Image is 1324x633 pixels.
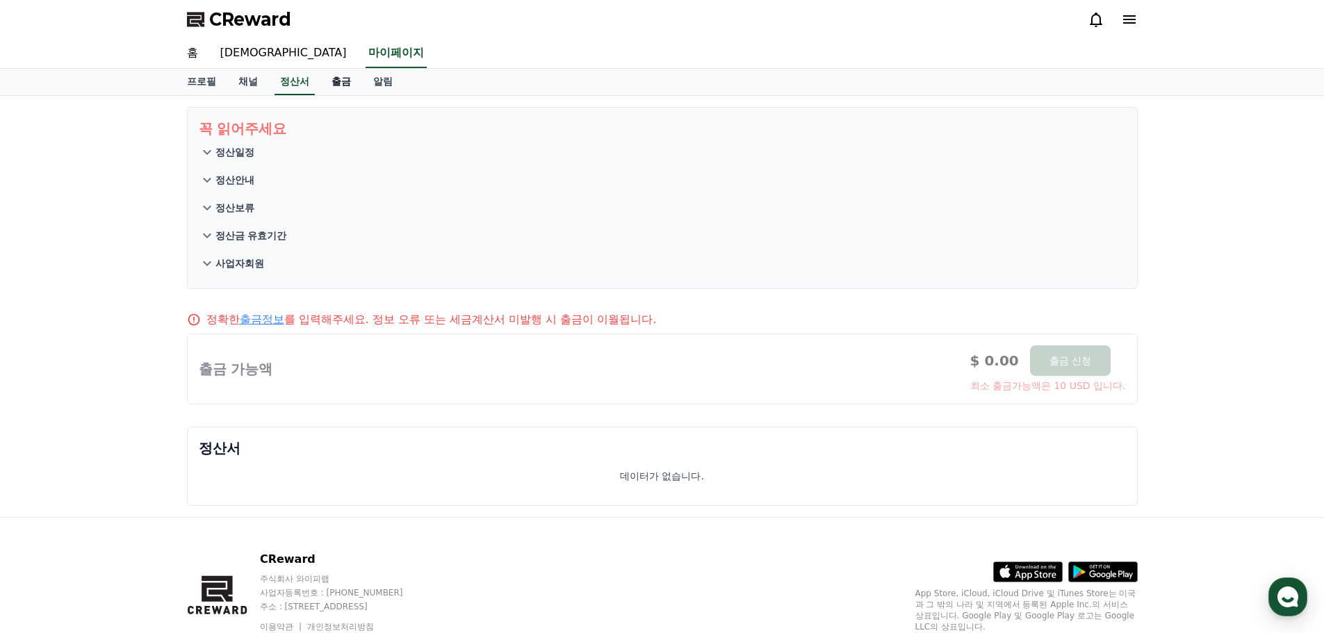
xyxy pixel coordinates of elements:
span: 메시지를 입력하세요. [29,211,129,225]
span: CReward [209,8,291,31]
p: 사업자등록번호 : [PHONE_NUMBER] [260,587,430,598]
button: 정산일정 [199,138,1126,166]
button: 정산안내 [199,166,1126,194]
p: 정산금 유효기간 [215,229,287,242]
a: 마이페이지 [366,39,427,68]
a: CReward6분 전 연락처를 확인해주세요. 오프라인 상태가 되면 이메일로 답변 알림을 보내드려요. (수집된 개인정보는 상담 답변 알림 목적으로만 이용되고, 삭제 요청을 주시... [17,142,254,193]
a: CReward [187,8,291,31]
a: 이용약관 [260,622,304,632]
a: 알림 [362,69,404,95]
span: 설정 [215,461,231,472]
p: 정산보류 [215,201,254,215]
p: 정산일정 [215,145,254,159]
a: 홈 [4,441,92,475]
a: 채널톡이용중 [106,274,165,285]
p: 데이터가 없습니다. [620,469,704,483]
p: 정확한 를 입력해주세요. 정보 오류 또는 세금계산서 미발행 시 출금이 이월됩니다. [206,311,657,328]
div: 6분 전 [112,148,136,159]
button: 정산금 유효기간 [199,222,1126,249]
a: 대화 [92,441,179,475]
p: App Store, iCloud, iCloud Drive 및 iTunes Store는 미국과 그 밖의 나라 및 지역에서 등록된 Apple Inc.의 서비스 상표입니다. Goo... [915,588,1138,632]
a: [DEMOGRAPHIC_DATA] [209,39,358,68]
a: 메시지를 입력하세요. [19,202,252,235]
p: 주식회사 와이피랩 [260,573,430,584]
a: 정산서 [275,69,315,95]
span: 홈 [44,461,52,472]
button: 사업자회원 [199,249,1126,277]
span: 운영시간 보기 [182,112,239,124]
p: 사업자회원 [215,256,264,270]
p: CReward [260,551,430,568]
a: 출금정보 [240,313,284,326]
a: 개인정보처리방침 [307,622,374,632]
div: 연락처를 확인해주세요. 오프라인 상태가 되면 이메일로 답변 알림을 보내드려요. (수집된 개인정보는 상담 답변 알림 목적으로만 이용되고, 삭제 요청을 주시기 전까지 보유됩니다.... [57,160,245,188]
p: 주소 : [STREET_ADDRESS] [260,601,430,612]
b: 채널톡 [120,274,142,283]
a: 설정 [179,441,267,475]
p: 정산안내 [215,173,254,187]
span: 대화 [127,462,144,473]
a: 채널 [227,69,269,95]
a: 출금 [320,69,362,95]
a: 프로필 [176,69,227,95]
p: 꼭 읽어주세요 [199,119,1126,138]
div: CReward [57,147,105,160]
h1: CReward [17,104,98,126]
a: 홈 [176,39,209,68]
button: 정산보류 [199,194,1126,222]
span: 이용중 [120,274,165,283]
button: 운영시간 보기 [177,110,254,126]
span: 몇 분 내 답변 받으실 수 있어요 [86,240,202,252]
p: 정산서 [199,438,1126,458]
